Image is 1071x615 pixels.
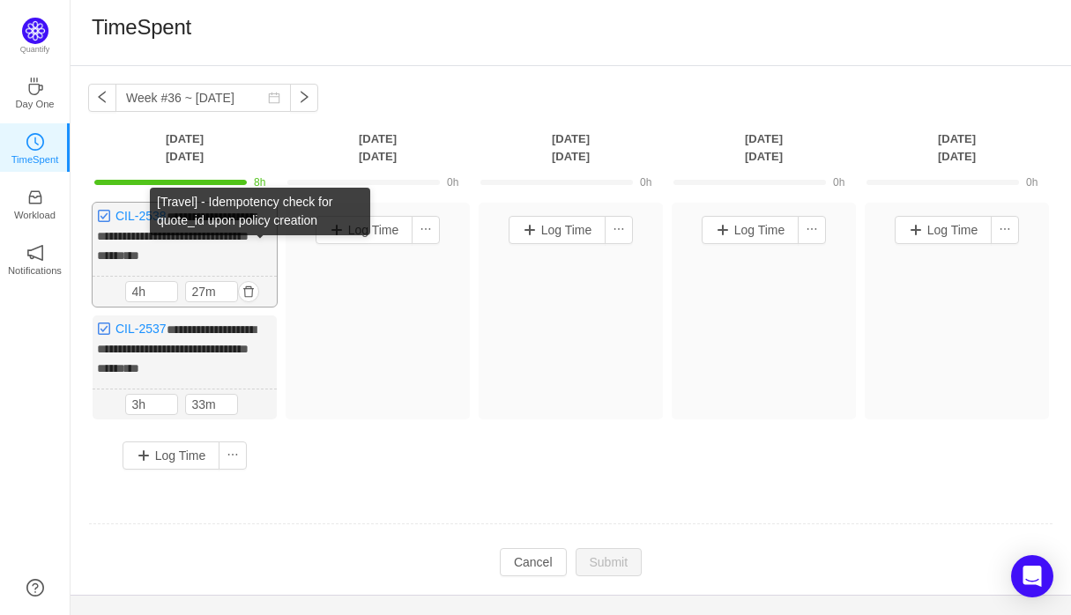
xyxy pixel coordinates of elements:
[97,322,111,336] img: 10318
[500,548,567,576] button: Cancel
[798,216,826,244] button: icon: ellipsis
[26,579,44,596] a: icon: question-circle
[8,263,62,278] p: Notifications
[22,18,48,44] img: Quantify
[150,188,370,235] div: [Travel] - Idempotency check for quote_id upon policy creation
[238,281,259,302] button: icon: delete
[26,189,44,206] i: icon: inbox
[702,216,800,244] button: Log Time
[991,216,1019,244] button: icon: ellipsis
[115,322,167,336] a: CIL-2537
[26,244,44,262] i: icon: notification
[1011,555,1053,597] div: Open Intercom Messenger
[26,138,44,156] a: icon: clock-circleTimeSpent
[20,44,50,56] p: Quantify
[26,133,44,151] i: icon: clock-circle
[97,209,111,223] img: 10318
[11,152,59,167] p: TimeSpent
[115,84,291,112] input: Select a week
[115,209,167,223] a: CIL-2538
[509,216,606,244] button: Log Time
[667,130,860,166] th: [DATE] [DATE]
[860,130,1053,166] th: [DATE] [DATE]
[26,83,44,100] a: icon: coffeeDay One
[254,176,265,189] span: 8h
[219,441,247,470] button: icon: ellipsis
[576,548,643,576] button: Submit
[15,96,54,112] p: Day One
[14,207,56,223] p: Workload
[26,194,44,211] a: icon: inboxWorkload
[447,176,458,189] span: 0h
[281,130,474,166] th: [DATE] [DATE]
[412,216,440,244] button: icon: ellipsis
[26,249,44,267] a: icon: notificationNotifications
[1026,176,1038,189] span: 0h
[123,441,220,470] button: Log Time
[605,216,633,244] button: icon: ellipsis
[92,14,191,41] h1: TimeSpent
[26,78,44,95] i: icon: coffee
[474,130,667,166] th: [DATE] [DATE]
[268,92,280,104] i: icon: calendar
[88,130,281,166] th: [DATE] [DATE]
[833,176,844,189] span: 0h
[640,176,651,189] span: 0h
[290,84,318,112] button: icon: right
[88,84,116,112] button: icon: left
[895,216,993,244] button: Log Time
